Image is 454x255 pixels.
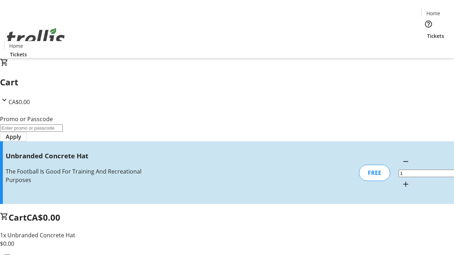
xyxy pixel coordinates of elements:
button: Increment by one [399,177,413,191]
button: Decrement by one [399,154,413,169]
a: Tickets [4,51,33,58]
span: CA$0.00 [9,98,30,106]
a: Home [5,42,27,50]
h3: Unbranded Concrete Hat [6,151,161,161]
button: Cart [421,40,436,54]
a: Home [422,10,444,17]
span: Apply [6,132,21,141]
span: CA$0.00 [27,211,60,223]
button: Help [421,17,436,31]
div: The Football Is Good For Training And Recreational Purposes [6,167,161,184]
span: Home [426,10,440,17]
img: Orient E2E Organization q9zma5UAMd's Logo [4,20,67,56]
a: Tickets [421,32,450,40]
div: FREE [359,165,390,181]
span: Tickets [427,32,444,40]
span: Tickets [10,51,27,58]
span: Home [9,42,23,50]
